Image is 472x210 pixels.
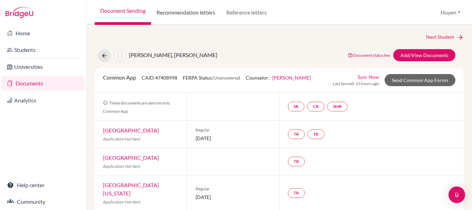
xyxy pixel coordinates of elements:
[426,33,464,41] a: Next Student
[142,75,177,81] span: CAID: 47408998
[385,74,455,86] a: Send Common App Forms
[129,52,217,58] span: [PERSON_NAME], [PERSON_NAME]
[183,75,240,81] span: FERPA Status:
[437,6,464,19] button: Huyen
[103,127,159,134] a: [GEOGRAPHIC_DATA]
[213,75,240,81] span: Unanswered
[1,93,85,107] a: Analytics
[393,49,455,61] a: Add/View Documents
[358,73,379,81] a: Sync Now
[1,60,85,74] a: Universities
[288,157,305,166] a: TR
[449,186,465,203] div: Open Intercom Messenger
[308,129,324,139] a: TR
[196,193,271,201] span: [DATE]
[103,199,140,204] span: Application Not Sent
[103,182,159,197] a: [GEOGRAPHIC_DATA][US_STATE]
[288,188,305,198] a: TR
[272,75,311,81] a: [PERSON_NAME]
[1,26,85,40] a: Home
[1,43,85,57] a: Students
[196,127,271,133] span: Regular
[1,195,85,209] a: Community
[307,102,324,111] a: CR
[196,186,271,192] span: Regular
[327,102,348,111] a: SMR
[103,164,140,169] span: Application Not Sent
[1,178,85,192] a: Help center
[196,135,271,142] span: [DATE]
[103,100,170,114] span: These documents are sent once to Common App
[6,7,33,18] img: Bridge-U
[103,74,136,81] span: Common App
[288,129,305,139] a: TR
[333,81,379,87] span: Last Synced: 23 hours ago
[1,76,85,90] a: Documents
[288,102,304,111] a: SR
[246,75,311,81] span: Counselor:
[103,136,140,141] span: Application Not Sent
[103,154,159,161] a: [GEOGRAPHIC_DATA]
[348,53,390,58] a: Document status key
